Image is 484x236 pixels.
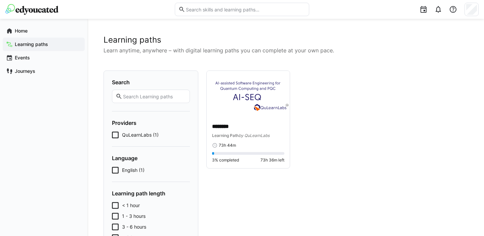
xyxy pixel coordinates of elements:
[104,35,468,45] h2: Learning paths
[122,132,159,138] span: QuLearnLabs (1)
[112,120,190,126] h4: Providers
[239,133,270,138] span: by QuLearnLabs
[112,155,190,161] h4: Language
[112,79,190,86] h4: Search
[212,157,239,163] span: 3% completed
[112,190,190,197] h4: Learning path length
[212,133,239,138] span: Learning Path
[122,202,140,209] span: < 1 hour
[122,224,146,230] span: 3 - 6 hours
[122,167,145,174] span: English (1)
[104,46,468,54] p: Learn anytime, anywhere – with digital learning paths you can complete at your own pace.
[260,157,284,163] span: 73h 36m left
[185,6,306,12] input: Search skills and learning paths…
[122,213,146,220] span: 1 - 3 hours
[219,143,236,148] span: 73h 44m
[207,71,290,117] img: image
[122,93,186,99] input: Search Learning paths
